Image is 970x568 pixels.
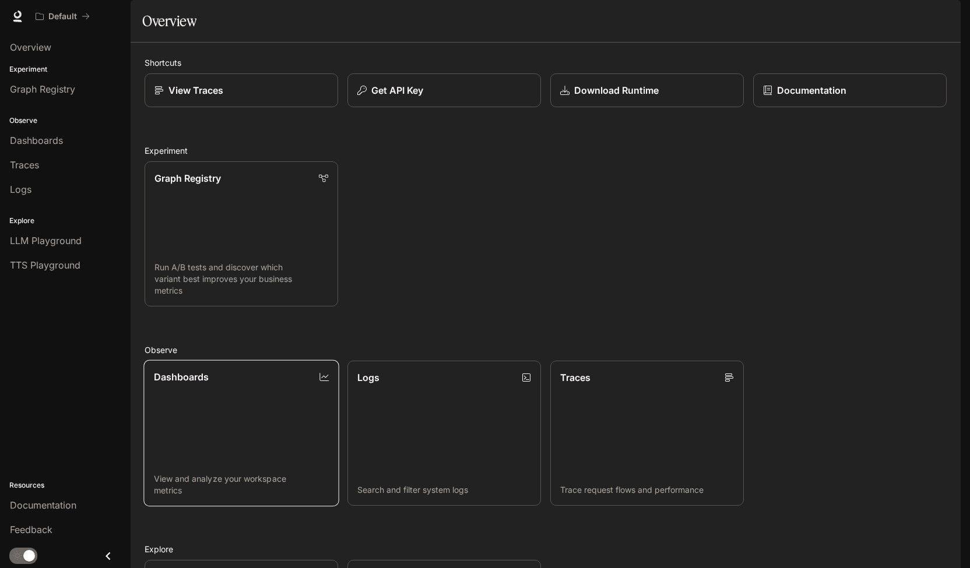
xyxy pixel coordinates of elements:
[142,9,196,33] h1: Overview
[550,361,744,506] a: TracesTrace request flows and performance
[154,473,329,496] p: View and analyze your workspace metrics
[145,344,947,356] h2: Observe
[357,484,531,496] p: Search and filter system logs
[574,83,659,97] p: Download Runtime
[777,83,846,97] p: Documentation
[143,360,339,506] a: DashboardsView and analyze your workspace metrics
[145,144,947,157] h2: Experiment
[550,73,744,107] a: Download Runtime
[371,83,423,97] p: Get API Key
[347,361,541,506] a: LogsSearch and filter system logs
[357,371,379,384] p: Logs
[145,543,947,555] h2: Explore
[48,12,77,22] p: Default
[560,371,591,384] p: Traces
[560,484,734,496] p: Trace request flows and performance
[145,57,947,69] h2: Shortcuts
[154,262,328,297] p: Run A/B tests and discover which variant best improves your business metrics
[145,161,338,306] a: Graph RegistryRun A/B tests and discover which variant best improves your business metrics
[753,73,947,107] a: Documentation
[154,370,209,384] p: Dashboards
[145,73,338,107] a: View Traces
[347,73,541,107] button: Get API Key
[168,83,223,97] p: View Traces
[30,5,95,28] button: All workspaces
[154,171,221,185] p: Graph Registry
